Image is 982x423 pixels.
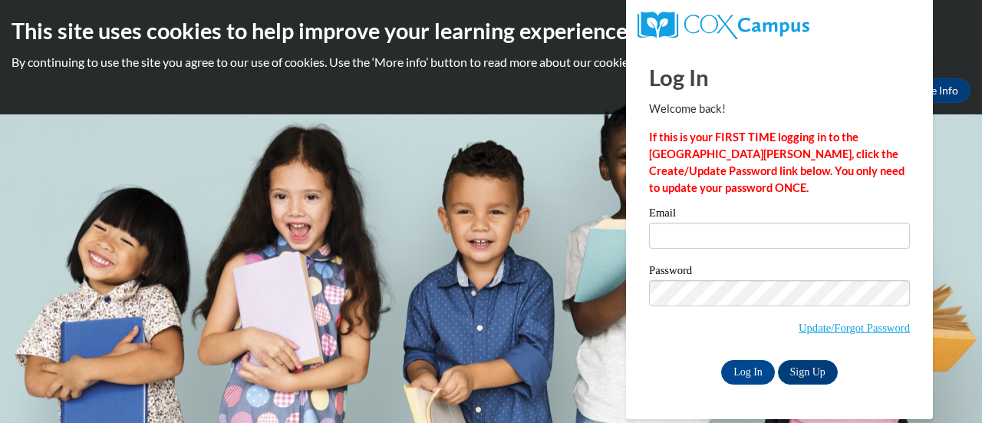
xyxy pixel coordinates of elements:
[778,360,838,385] a: Sign Up
[649,61,910,93] h1: Log In
[649,265,910,280] label: Password
[649,207,910,223] label: Email
[721,360,775,385] input: Log In
[799,322,910,334] a: Update/Forgot Password
[638,12,809,39] img: COX Campus
[649,101,910,117] p: Welcome back!
[649,131,905,194] strong: If this is your FIRST TIME logging in to the [GEOGRAPHIC_DATA][PERSON_NAME], click the Create/Upd...
[12,15,970,46] h2: This site uses cookies to help improve your learning experience.
[898,78,970,103] a: More Info
[12,54,970,71] p: By continuing to use the site you agree to our use of cookies. Use the ‘More info’ button to read...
